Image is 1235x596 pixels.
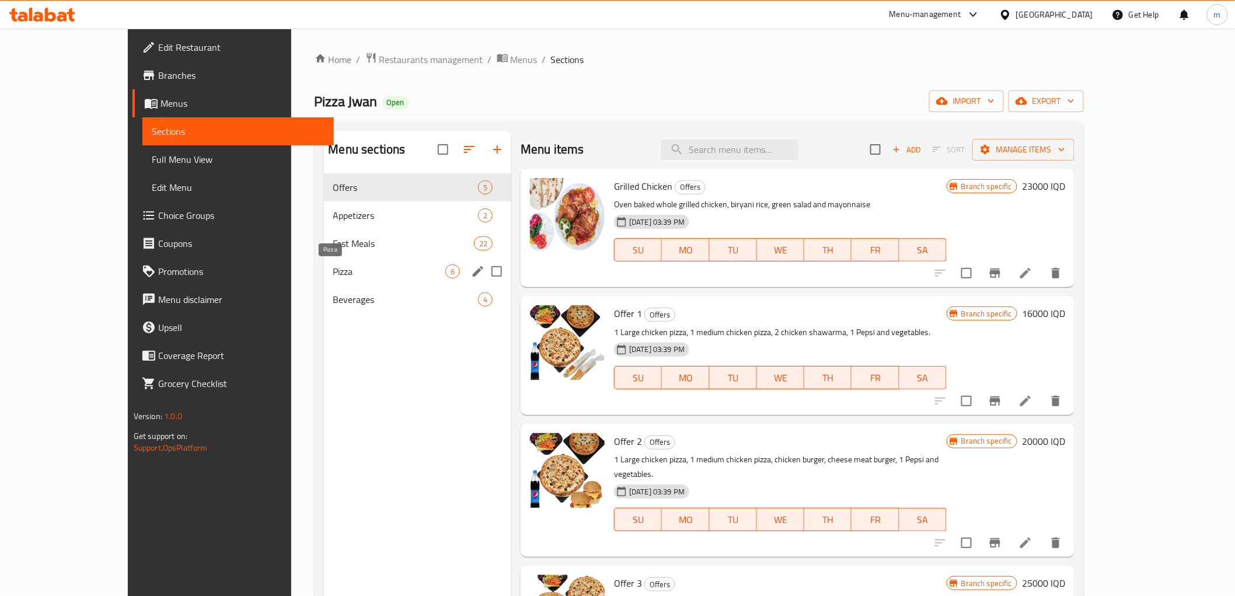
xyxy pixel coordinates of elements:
div: items [478,208,493,222]
button: import [929,90,1004,112]
button: FR [852,366,899,389]
button: FR [852,508,899,531]
img: Offer 2 [530,433,605,508]
span: Menus [161,96,325,110]
button: TH [804,366,852,389]
span: SA [904,511,942,528]
button: Add section [483,135,511,163]
a: Grocery Checklist [132,370,334,398]
button: MO [662,238,709,262]
span: Promotions [158,264,325,278]
button: delete [1042,387,1070,415]
div: Offers [644,435,675,449]
span: Branch specific [957,308,1017,319]
span: MO [667,242,704,259]
span: Branch specific [957,578,1017,589]
p: 1 Large chicken pizza, 1 medium chicken pizza, 2 chicken shawarma, 1 Pepsi and vegetables. [614,325,947,340]
button: SU [614,238,662,262]
div: Pizza6edit [324,257,512,285]
span: Offers [645,308,675,322]
span: Add item [888,141,925,159]
li: / [357,53,361,67]
a: Sections [142,117,334,145]
a: Upsell [132,313,334,341]
button: TU [710,508,757,531]
span: Offers [675,180,705,194]
button: Manage items [972,139,1074,161]
span: Branch specific [957,181,1017,192]
span: Select to update [954,531,979,555]
li: / [542,53,546,67]
span: TU [714,242,752,259]
span: WE [762,370,800,386]
span: FR [856,242,894,259]
button: TU [710,366,757,389]
button: export [1009,90,1084,112]
span: SA [904,242,942,259]
button: FR [852,238,899,262]
nav: Menu sections [324,169,512,318]
nav: breadcrumb [315,52,1084,67]
a: Coverage Report [132,341,334,370]
a: Support.OpsPlatform [134,440,208,455]
button: SA [899,238,947,262]
span: [DATE] 03:39 PM [625,486,689,497]
button: WE [757,366,804,389]
button: MO [662,366,709,389]
span: TH [809,511,847,528]
span: WE [762,511,800,528]
div: Offers [644,308,675,322]
span: Upsell [158,320,325,334]
button: WE [757,508,804,531]
div: Appetizers2 [324,201,512,229]
span: Restaurants management [379,53,483,67]
a: Edit menu item [1018,394,1032,408]
span: Grocery Checklist [158,377,325,391]
span: Offers [645,435,675,449]
div: Appetizers [333,208,479,222]
div: Beverages4 [324,285,512,313]
p: 1 Large chicken pizza, 1 medium chicken pizza, chicken burger, cheese meat burger, 1 Pepsi and ve... [614,452,947,482]
h2: Menu sections [329,141,406,158]
div: Offers [644,577,675,591]
span: Fast Meals [333,236,474,250]
span: Choice Groups [158,208,325,222]
span: Pizza Jwan [315,88,378,114]
span: Grilled Chicken [614,177,672,195]
a: Full Menu View [142,145,334,173]
button: MO [662,508,709,531]
span: SU [619,242,657,259]
a: Coupons [132,229,334,257]
span: Offers [333,180,479,194]
span: m [1214,8,1221,21]
a: Menu disclaimer [132,285,334,313]
span: MO [667,370,704,386]
button: SU [614,366,662,389]
span: TU [714,511,752,528]
span: 1.0.0 [164,409,182,424]
span: Menus [511,53,538,67]
span: TU [714,370,752,386]
span: Edit Menu [152,180,325,194]
a: Edit Restaurant [132,33,334,61]
span: Offer 2 [614,433,642,450]
span: Coupons [158,236,325,250]
span: Select all sections [431,137,455,162]
span: Get support on: [134,428,187,444]
span: Full Menu View [152,152,325,166]
span: Offers [645,578,675,591]
span: SA [904,370,942,386]
button: TH [804,508,852,531]
a: Menus [132,89,334,117]
button: Branch-specific-item [981,259,1009,287]
span: Branches [158,68,325,82]
span: 6 [446,266,459,277]
div: Beverages [333,292,479,306]
span: FR [856,370,894,386]
span: Open [382,97,409,107]
h6: 25000 IQD [1022,575,1065,591]
p: Oven baked whole grilled chicken, biryani rice, green salad and mayonnaise [614,197,947,212]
